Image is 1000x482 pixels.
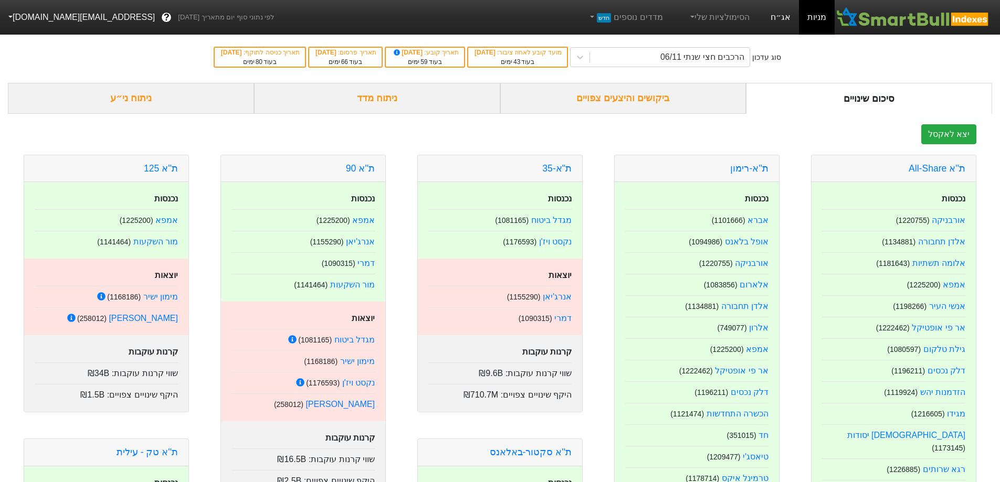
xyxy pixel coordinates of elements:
[554,314,572,323] a: דמרי
[80,390,104,399] span: ₪1.5B
[475,49,497,56] span: [DATE]
[730,163,769,174] a: ת''א-רימון
[503,238,536,246] small: ( 1176593 )
[346,163,375,174] a: ת''א 90
[725,237,769,246] a: אופל בלאנס
[715,366,769,375] a: אר פי אופטיקל
[749,323,769,332] a: אלרון
[918,237,965,246] a: אלדן תחבורה
[306,400,375,409] a: [PERSON_NAME]
[357,259,375,267] a: דמרי
[254,83,500,114] div: ניתוח מדד
[882,238,915,246] small: ( 1134881 )
[342,378,375,387] a: נקסט ויז'ן
[531,216,572,224] a: מגדל ביטוח
[420,58,427,66] span: 59
[315,49,338,56] span: [DATE]
[920,388,965,397] a: הזדמנות יהש
[464,390,498,399] span: ₪710.7M
[884,388,918,397] small: ( 1119924 )
[109,314,178,323] a: [PERSON_NAME]
[133,237,178,246] a: מור השקעות
[876,259,910,267] small: ( 1181643 )
[155,216,178,224] a: אמפא
[322,259,355,267] small: ( 1090315 )
[294,281,328,289] small: ( 1141464 )
[740,280,769,289] a: אלארום
[907,281,941,289] small: ( 1225200 )
[748,216,769,224] a: אברא
[704,281,738,289] small: ( 1083856 )
[274,400,303,409] small: ( 258012 )
[500,83,746,114] div: ביקושים והיצעים צפויים
[727,431,756,440] small: ( 351015 )
[220,48,300,57] div: תאריך כניסה לתוקף :
[392,49,425,56] span: [DATE]
[8,83,254,114] div: ניתוח ני״ע
[155,271,178,280] strong: יוצאות
[97,238,131,246] small: ( 1141464 )
[584,7,667,28] a: מדדים נוספיםחדש
[710,345,744,354] small: ( 1225200 )
[712,216,745,224] small: ( 1101666 )
[912,323,965,332] a: אר פי אופטיקל
[129,347,178,356] strong: קרנות עוקבות
[330,280,375,289] a: מור השקעות
[759,431,769,440] a: חד
[334,335,375,344] a: מגדל ביטוח
[221,49,244,56] span: [DATE]
[721,302,769,310] a: אלדן תחבורה
[539,237,572,246] a: נקסט ויז'ן
[314,48,376,57] div: תאריך פרסום :
[893,302,927,310] small: ( 1198266 )
[928,366,965,375] a: דלק נכסים
[548,194,572,203] strong: נכנסות
[340,357,375,366] a: מימון ישיר
[896,216,930,224] small: ( 1220755 )
[743,452,769,461] a: טיאסג'י
[707,453,741,461] small: ( 1209477 )
[597,13,611,23] span: חדש
[352,314,375,323] strong: יוצאות
[685,302,719,310] small: ( 1134881 )
[164,10,170,25] span: ?
[341,58,348,66] span: 66
[479,369,503,378] span: ₪9.6B
[88,369,109,378] span: ₪34B
[178,12,274,23] span: לפי נתוני סוף יום מתאריך [DATE]
[699,259,733,267] small: ( 1220755 )
[513,58,520,66] span: 43
[921,124,976,144] button: יצא לאקסל
[473,57,562,67] div: בעוד ימים
[325,433,375,442] strong: קרנות עוקבות
[929,302,965,310] a: אנשי העיר
[428,384,572,401] div: היקף שינויים צפויים :
[495,216,529,224] small: ( 1081165 )
[107,293,141,301] small: ( 1168186 )
[923,465,965,474] a: רגא שרותים
[735,259,769,267] a: אורבניקה
[876,324,910,332] small: ( 1222462 )
[909,163,965,174] a: ת''א All-Share
[542,163,572,174] a: ת"א-35
[117,447,178,457] a: ת''א טק - עילית
[304,357,338,366] small: ( 1168186 )
[731,388,769,397] a: דלק נכסים
[220,57,300,67] div: בעוד ימים
[317,216,350,224] small: ( 1225200 )
[35,362,178,380] div: שווי קרנות עוקבות :
[522,347,572,356] strong: קרנות עוקבות
[943,280,965,289] a: אמפא
[346,237,375,246] a: אנרג'יאן
[519,314,552,323] small: ( 1090315 )
[942,194,965,203] strong: נכנסות
[391,57,459,67] div: בעוד ימים
[428,362,572,380] div: שווי קרנות עוקבות :
[670,410,704,418] small: ( 1121474 )
[231,448,375,466] div: שווי קרנות עוקבות :
[887,345,921,354] small: ( 1080597 )
[314,57,376,67] div: בעוד ימים
[717,324,746,332] small: ( 749077 )
[35,384,178,401] div: היקף שינויים צפויים :
[77,314,107,323] small: ( 258012 )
